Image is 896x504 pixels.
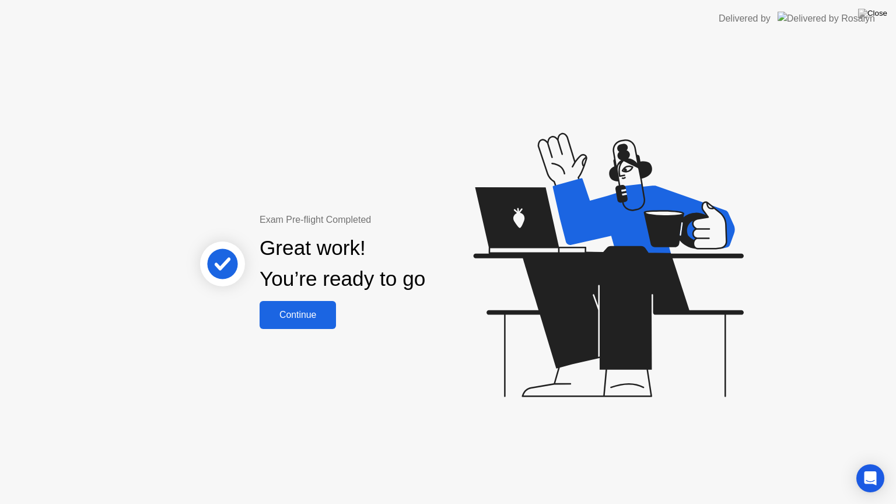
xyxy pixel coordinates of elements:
[260,301,336,329] button: Continue
[260,233,425,295] div: Great work! You’re ready to go
[719,12,771,26] div: Delivered by
[263,310,332,320] div: Continue
[858,9,887,18] img: Close
[778,12,875,25] img: Delivered by Rosalyn
[260,213,501,227] div: Exam Pre-flight Completed
[856,464,884,492] div: Open Intercom Messenger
